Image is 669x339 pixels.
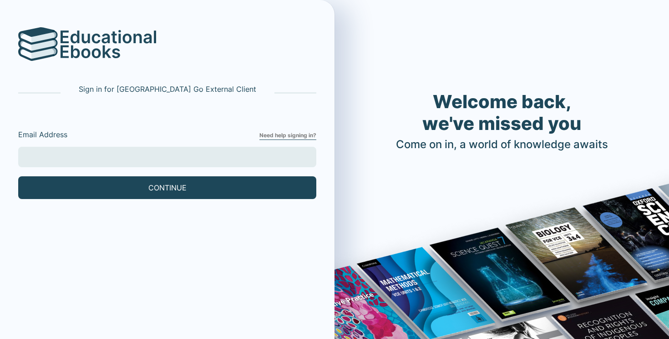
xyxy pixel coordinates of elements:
h1: Welcome back, we've missed you [396,91,608,135]
img: logo-text.svg [61,30,156,58]
button: CONTINUE [18,176,316,199]
a: Need help signing in? [259,131,316,140]
h4: Come on in, a world of knowledge awaits [396,138,608,151]
label: Email Address [18,129,259,140]
p: Sign in for [GEOGRAPHIC_DATA] Go External Client [79,84,256,95]
img: logo.svg [18,27,58,61]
